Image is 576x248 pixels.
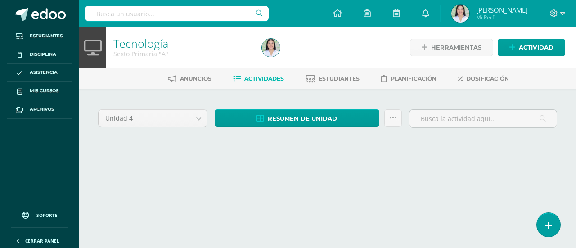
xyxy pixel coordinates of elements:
[168,72,211,86] a: Anuncios
[30,106,54,113] span: Archivos
[113,37,251,50] h1: Tecnología
[11,203,68,225] a: Soporte
[113,36,168,51] a: Tecnología
[381,72,436,86] a: Planificación
[30,51,56,58] span: Disciplina
[7,27,72,45] a: Estudiantes
[7,45,72,64] a: Disciplina
[85,6,269,21] input: Busca un usuario...
[105,110,183,127] span: Unidad 4
[180,75,211,82] span: Anuncios
[410,39,493,56] a: Herramientas
[113,50,251,58] div: Sexto Primaria 'A'
[244,75,284,82] span: Actividades
[25,238,59,244] span: Cerrar panel
[30,69,58,76] span: Asistencia
[451,5,469,23] img: 14536fa6949afcbee78f4ea450bb76df.png
[498,39,565,56] a: Actividad
[30,87,58,95] span: Mis cursos
[431,39,481,56] span: Herramientas
[262,39,280,57] img: 14536fa6949afcbee78f4ea450bb76df.png
[409,110,557,127] input: Busca la actividad aquí...
[7,64,72,82] a: Asistencia
[476,14,528,21] span: Mi Perfil
[268,110,337,127] span: Resumen de unidad
[30,32,63,40] span: Estudiantes
[466,75,509,82] span: Dosificación
[215,109,379,127] a: Resumen de unidad
[476,5,528,14] span: [PERSON_NAME]
[36,212,58,218] span: Soporte
[391,75,436,82] span: Planificación
[519,39,553,56] span: Actividad
[458,72,509,86] a: Dosificación
[99,110,207,127] a: Unidad 4
[7,100,72,119] a: Archivos
[7,82,72,100] a: Mis cursos
[306,72,360,86] a: Estudiantes
[319,75,360,82] span: Estudiantes
[233,72,284,86] a: Actividades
